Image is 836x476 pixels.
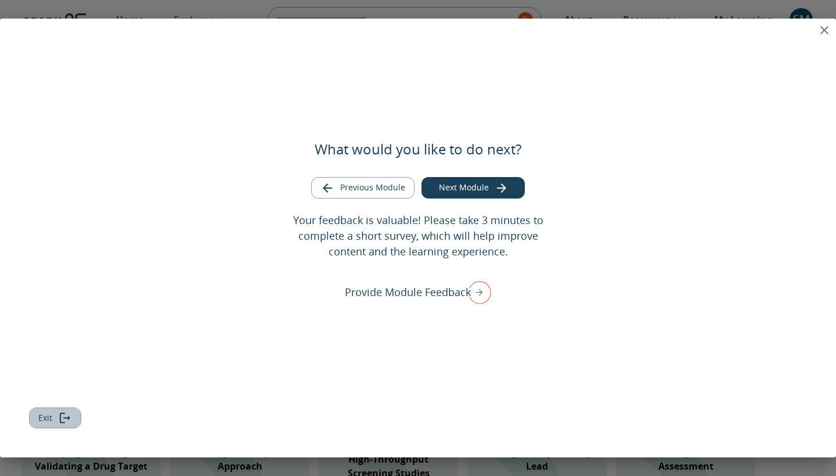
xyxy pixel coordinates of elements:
[29,408,81,429] button: Exit module
[345,277,491,307] div: Provide Module Feedback
[345,284,471,300] p: Provide Module Feedback
[315,140,521,158] h5: What would you like to do next?
[421,177,525,199] button: Go to next module
[293,212,543,259] p: Your feedback is valuable! Please take 3 minutes to complete a short survey, which will help impr...
[311,177,415,199] button: Go to previous module
[462,277,491,307] img: right arrow
[813,19,836,42] button: close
